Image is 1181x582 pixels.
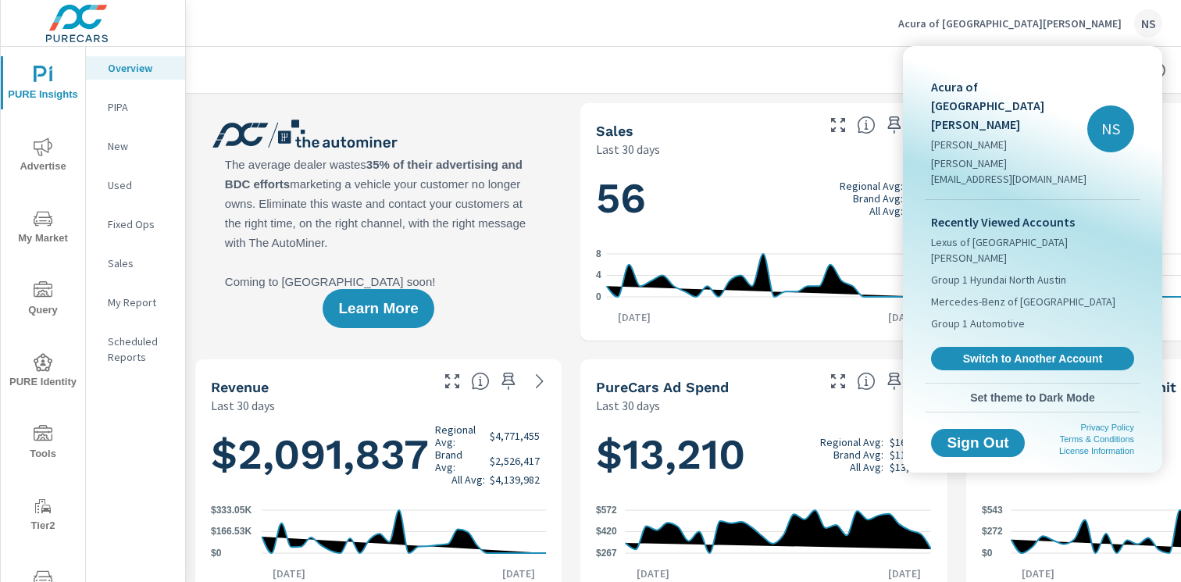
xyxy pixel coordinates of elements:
a: License Information [1059,446,1134,455]
p: [PERSON_NAME][EMAIL_ADDRESS][DOMAIN_NAME] [931,155,1087,187]
p: [PERSON_NAME] [931,137,1087,152]
div: NS [1087,105,1134,152]
span: Set theme to Dark Mode [931,391,1134,405]
a: Privacy Policy [1081,423,1134,432]
span: Group 1 Hyundai North Austin [931,272,1066,287]
p: Acura of [GEOGRAPHIC_DATA][PERSON_NAME] [931,77,1087,134]
span: Sign Out [944,436,1012,450]
span: Group 1 Automotive [931,316,1025,331]
span: Switch to Another Account [940,352,1126,366]
button: Set theme to Dark Mode [925,384,1140,412]
button: Sign Out [931,429,1025,457]
span: Lexus of [GEOGRAPHIC_DATA][PERSON_NAME] [931,234,1134,266]
a: Terms & Conditions [1060,434,1134,444]
span: Mercedes-Benz of [GEOGRAPHIC_DATA] [931,294,1115,309]
p: Recently Viewed Accounts [931,212,1134,231]
a: Switch to Another Account [931,347,1134,370]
